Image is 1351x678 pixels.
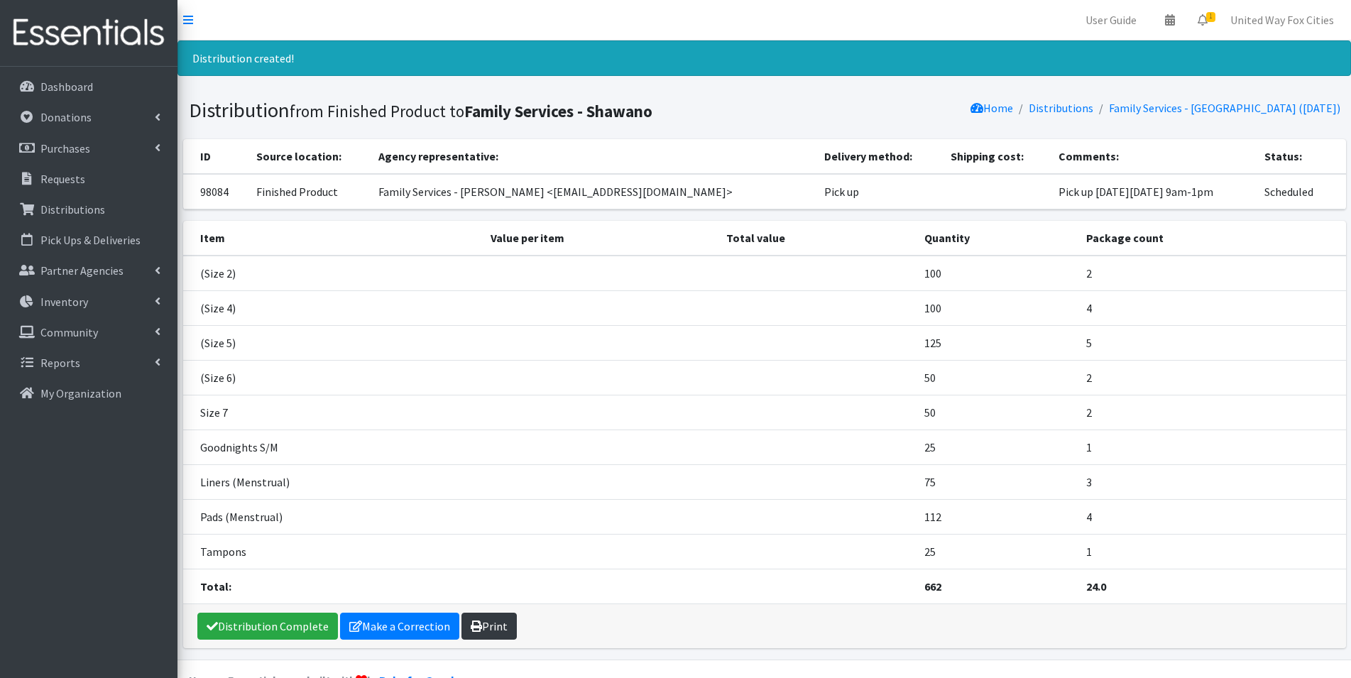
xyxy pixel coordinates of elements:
td: (Size 2) [183,256,482,291]
th: Package count [1078,221,1345,256]
a: Home [970,101,1013,115]
th: Delivery method: [816,139,942,174]
td: 1 [1078,430,1345,464]
strong: 24.0 [1086,579,1106,594]
p: Pick Ups & Deliveries [40,233,141,247]
td: 100 [916,256,1078,291]
img: HumanEssentials [6,9,172,57]
th: Total value [718,221,915,256]
th: Comments: [1050,139,1256,174]
p: Purchases [40,141,90,155]
td: 4 [1078,499,1345,534]
div: Distribution created! [177,40,1351,76]
th: Source location: [248,139,371,174]
h1: Distribution [189,98,760,123]
strong: 662 [924,579,941,594]
a: Reports [6,349,172,377]
p: Community [40,325,98,339]
a: Print [461,613,517,640]
td: 50 [916,395,1078,430]
td: Pick up [DATE][DATE] 9am-1pm [1050,174,1256,209]
p: My Organization [40,386,121,400]
a: Donations [6,103,172,131]
td: (Size 4) [183,290,482,325]
p: Inventory [40,295,88,309]
a: Distributions [1029,101,1093,115]
td: 3 [1078,464,1345,499]
td: Pick up [816,174,942,209]
a: Community [6,318,172,346]
a: 1 [1186,6,1219,34]
td: 2 [1078,395,1345,430]
td: Size 7 [183,395,482,430]
td: 75 [916,464,1078,499]
span: 1 [1206,12,1215,22]
th: Item [183,221,482,256]
a: User Guide [1074,6,1148,34]
td: Pads (Menstrual) [183,499,482,534]
small: from Finished Product to [290,101,652,121]
p: Partner Agencies [40,263,124,278]
td: 50 [916,360,1078,395]
td: 125 [916,325,1078,360]
td: (Size 5) [183,325,482,360]
td: Scheduled [1256,174,1345,209]
td: Finished Product [248,174,371,209]
th: Agency representative: [370,139,816,174]
td: 4 [1078,290,1345,325]
a: Distribution Complete [197,613,338,640]
td: Family Services - [PERSON_NAME] <[EMAIL_ADDRESS][DOMAIN_NAME]> [370,174,816,209]
td: 100 [916,290,1078,325]
td: 25 [916,430,1078,464]
a: Pick Ups & Deliveries [6,226,172,254]
p: Requests [40,172,85,186]
a: Dashboard [6,72,172,101]
td: 1 [1078,534,1345,569]
strong: Total: [200,579,231,594]
a: Distributions [6,195,172,224]
td: Goodnights S/M [183,430,482,464]
td: 98084 [183,174,248,209]
a: Purchases [6,134,172,163]
th: Quantity [916,221,1078,256]
a: Make a Correction [340,613,459,640]
th: Value per item [482,221,718,256]
a: My Organization [6,379,172,408]
p: Donations [40,110,92,124]
td: 2 [1078,360,1345,395]
td: 5 [1078,325,1345,360]
a: United Way Fox Cities [1219,6,1345,34]
td: Tampons [183,534,482,569]
td: 2 [1078,256,1345,291]
td: Liners (Menstrual) [183,464,482,499]
th: ID [183,139,248,174]
td: (Size 6) [183,360,482,395]
a: Requests [6,165,172,193]
td: 25 [916,534,1078,569]
a: Family Services - [GEOGRAPHIC_DATA] ([DATE]) [1109,101,1340,115]
p: Reports [40,356,80,370]
a: Partner Agencies [6,256,172,285]
td: 112 [916,499,1078,534]
a: Inventory [6,288,172,316]
th: Status: [1256,139,1345,174]
th: Shipping cost: [942,139,1050,174]
p: Dashboard [40,80,93,94]
b: Family Services - Shawano [464,101,652,121]
p: Distributions [40,202,105,217]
